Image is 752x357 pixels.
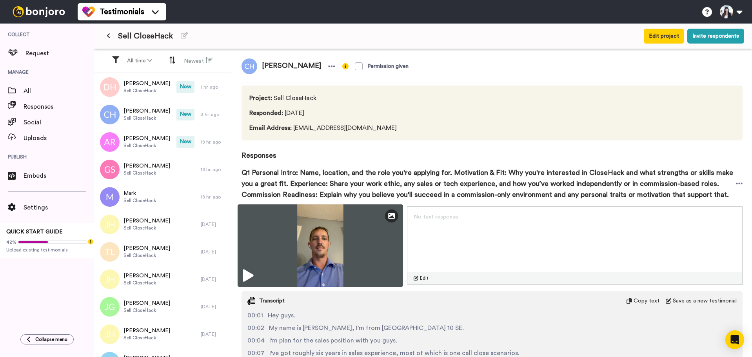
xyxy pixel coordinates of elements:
span: [PERSON_NAME] [124,299,170,307]
span: Responded : [249,110,283,116]
img: transcript.svg [247,297,255,305]
a: MarkSell CloseHack18 hr. ago [94,183,232,211]
div: [DATE] [201,249,228,255]
div: 3 hr. ago [201,111,228,118]
a: [PERSON_NAME]Sell CloseHack[DATE] [94,266,232,293]
span: Hey guys. [268,311,295,320]
span: Sell CloseHack [124,280,170,286]
span: 00:04 [247,336,265,345]
span: 00:02 [247,323,264,333]
img: jh.png [100,324,120,344]
span: [PERSON_NAME] [124,107,170,115]
span: Settings [24,203,94,212]
img: jg.png [100,297,120,317]
span: Upload existing testimonials [6,247,88,253]
span: New [176,109,194,120]
img: gs.png [100,160,120,179]
span: [PERSON_NAME] [124,80,170,87]
a: [PERSON_NAME]Sell CloseHackNew3 hr. ago [94,101,232,128]
span: Sell CloseHack [118,31,173,42]
span: Sell CloseHack [124,142,170,149]
img: ch.png [100,105,120,124]
img: ce2b4e8a-fad5-4db6-af1c-8ec3b6f5d5b9-thumbnail_full-1756937463.jpg [238,204,403,287]
button: Edit project [644,29,684,44]
img: ar.png [100,132,120,152]
span: [PERSON_NAME] [124,162,170,170]
span: Social [24,118,94,127]
button: Newest [179,53,217,68]
button: Invite respondents [687,29,744,44]
div: 18 hr. ago [201,194,228,200]
span: Responses [242,140,743,161]
span: [PERSON_NAME] [124,327,170,335]
span: Responses [24,102,94,111]
span: Collapse menu [35,336,67,342]
span: Request [25,49,94,58]
span: My name is [PERSON_NAME], I'm from [GEOGRAPHIC_DATA] 10 SE. [269,323,464,333]
span: New [176,136,194,148]
div: Tooltip anchor [87,238,94,245]
span: Sell CloseHack [124,252,170,259]
a: [PERSON_NAME]Sell CloseHackNew18 hr. ago [94,128,232,156]
span: Sell CloseHack [124,170,170,176]
a: [PERSON_NAME]Sell CloseHackNew1 hr. ago [94,73,232,101]
span: All [24,86,94,96]
img: m.png [100,187,120,207]
span: Mark [124,189,156,197]
div: 1 hr. ago [201,84,228,90]
span: [PERSON_NAME] [124,217,170,225]
div: 18 hr. ago [201,139,228,145]
span: [EMAIL_ADDRESS][DOMAIN_NAME] [249,123,400,133]
a: [PERSON_NAME]Sell CloseHack[DATE] [94,211,232,238]
img: ch.png [242,58,257,74]
span: Sell CloseHack [124,87,170,94]
span: I'm plan for the sales position with you guys. [269,336,397,345]
span: New [176,81,194,93]
img: tl.png [100,242,120,262]
img: jh.png [100,215,120,234]
div: [DATE] [201,221,228,228]
span: Embeds [24,171,94,180]
span: Project : [249,95,272,101]
span: Sell CloseHack [124,225,170,231]
a: [PERSON_NAME]Sell CloseHack[DATE] [94,321,232,348]
span: [PERSON_NAME] [124,135,170,142]
div: [DATE] [201,276,228,282]
span: Sell CloseHack [124,307,170,313]
div: [DATE] [201,304,228,310]
span: Sell CloseHack [124,335,170,341]
img: info-yellow.svg [342,63,349,69]
span: Copy text [634,297,659,305]
a: [PERSON_NAME]Sell CloseHack[DATE] [94,238,232,266]
span: QUICK START GUIDE [6,229,63,235]
span: 00:01 [247,311,263,320]
span: Testimonials [100,6,144,17]
span: [PERSON_NAME] [124,244,170,252]
span: Sell CloseHack [124,115,170,121]
span: [PERSON_NAME] [257,58,326,74]
span: Sell CloseHack [249,93,400,103]
img: jh.png [100,270,120,289]
div: [DATE] [201,331,228,337]
button: Collapse menu [20,334,74,344]
div: Permission given [367,62,409,70]
span: Edit [420,275,429,281]
span: Q1 Personal Intro: Name, location, and the role you're applying for. Motivation & Fit: Why you're... [242,167,736,200]
img: bj-logo-header-white.svg [9,6,68,17]
span: No text response [414,214,458,220]
span: Transcript [259,297,285,305]
span: [DATE] [249,108,400,118]
img: dh.png [100,77,120,97]
span: 42% [6,239,16,245]
a: [PERSON_NAME]Sell CloseHack18 hr. ago [94,156,232,183]
a: [PERSON_NAME]Sell CloseHack[DATE] [94,293,232,321]
span: Save as a new testimonial [673,297,737,305]
button: All time [122,54,157,68]
img: tm-color.svg [82,5,95,18]
span: [PERSON_NAME] [124,272,170,280]
span: Sell CloseHack [124,197,156,204]
span: Uploads [24,133,94,143]
div: Open Intercom Messenger [725,330,744,349]
span: Email Address : [249,125,292,131]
